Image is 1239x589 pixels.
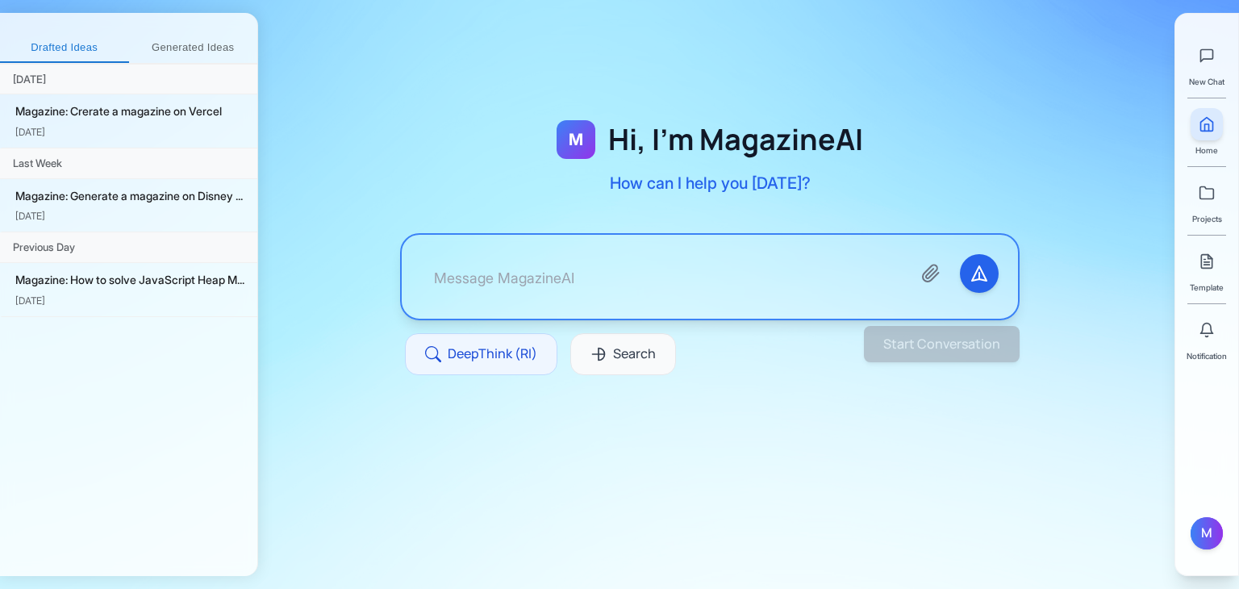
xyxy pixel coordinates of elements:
[1192,212,1222,225] span: Projects
[608,123,863,156] h1: Hi, I'm MagazineAI
[15,271,244,289] div: Magazine: How to solve JavaScript Heap M...
[1187,349,1227,362] span: Notification
[15,102,244,120] div: Magazine: Crerate a magazine on Vercel
[1195,144,1218,157] span: Home
[960,254,999,293] button: Send message
[1190,281,1224,294] span: Template
[569,128,583,151] span: M
[912,254,950,293] button: Attach files
[15,293,244,308] div: [DATE]
[15,208,244,223] div: [DATE]
[1191,517,1223,549] button: M
[610,172,811,194] p: How can I help you [DATE]?
[15,124,244,140] div: [DATE]
[1189,75,1224,88] span: New Chat
[15,187,244,205] div: Magazine: Generate a magazine on Disney ...
[864,326,1020,363] button: Start Conversation
[129,34,258,63] button: Generated Ideas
